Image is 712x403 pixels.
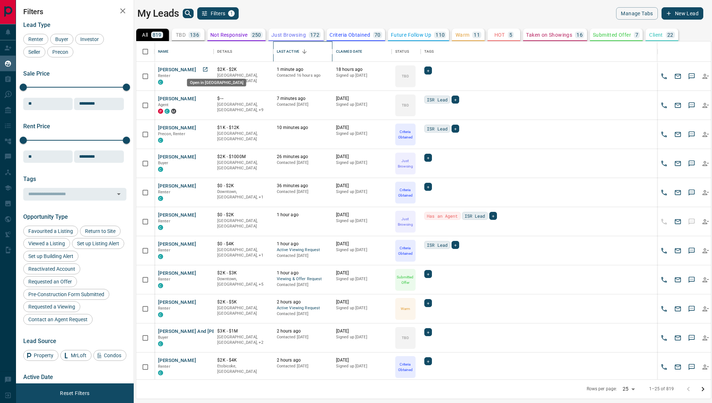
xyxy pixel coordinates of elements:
button: [PERSON_NAME] [158,154,196,161]
p: Toronto [217,189,269,200]
span: Opportunity Type [23,213,68,220]
button: Reallocate [700,100,711,111]
svg: Call [660,334,668,342]
p: [DATE] [336,154,388,160]
p: 1 hour ago [277,241,329,247]
div: Condos [93,350,126,361]
p: Contacted [DATE] [277,189,329,195]
button: Call [659,303,669,314]
svg: Email [674,73,681,80]
h2: Filters [23,7,126,16]
div: Status [395,41,409,62]
button: Reallocate [700,245,711,256]
svg: Sms [688,276,695,283]
span: Viewed a Listing [26,241,68,246]
svg: Reallocate [702,363,709,371]
p: Signed up [DATE] [336,276,388,282]
p: Just Browsing [271,32,306,37]
svg: Call [660,305,668,313]
span: Favourited a Listing [26,228,76,234]
button: Open [114,189,124,199]
p: 1 hour ago [277,212,329,218]
div: + [424,183,432,191]
p: Signed up [DATE] [336,189,388,195]
span: Tags [23,176,36,182]
button: [PERSON_NAME] [158,212,196,219]
p: Submitted Offer [396,274,415,285]
span: Contact an Agent Request [26,317,90,322]
div: mrloft.ca [171,109,176,114]
div: Investor [75,34,104,45]
p: TBD [402,73,409,79]
button: Go to next page [696,382,710,396]
button: [PERSON_NAME] [158,270,196,277]
button: Email [672,362,683,372]
p: Criteria Obtained [396,245,415,256]
svg: Call [660,363,668,371]
p: 7 [635,32,638,37]
p: [DATE] [336,328,388,334]
button: Manage Tabs [616,7,658,20]
span: ISR Lead [427,125,448,132]
span: Return to Site [82,228,118,234]
div: + [424,154,432,162]
p: TBD [176,32,186,37]
span: Renter [26,36,46,42]
svg: Email [674,160,681,167]
div: Precon [47,47,73,57]
p: $0 - $2K [217,183,269,189]
svg: Reallocate [702,73,709,80]
span: Renter [158,277,170,282]
p: 18 hours ago [336,67,388,73]
p: North York, York Crosstown, West End, Toronto, Vaughan [217,276,269,287]
button: Email [672,71,683,82]
span: Active Viewing Request [277,247,329,253]
svg: Sms [688,334,695,342]
p: Signed up [DATE] [336,218,388,224]
span: + [454,241,457,249]
button: Reallocate [700,303,711,314]
button: Call [659,129,669,140]
p: 7 minutes ago [277,96,329,102]
button: Reallocate [700,187,711,198]
span: Sale Price [23,70,50,77]
div: + [424,270,432,278]
span: Viewing & Offer Request [277,276,329,282]
p: 5 [509,32,512,37]
span: Active Viewing Request [277,305,329,311]
p: 22 [667,32,673,37]
button: [PERSON_NAME] [158,241,196,248]
button: SMS [686,100,697,111]
svg: Call [660,73,668,80]
p: [DATE] [336,270,388,276]
p: Signed up [DATE] [336,102,388,108]
p: Just Browsing [396,216,415,227]
p: TBD [402,102,409,108]
span: Condos [101,352,124,358]
p: $2K - $1000M [217,154,269,160]
svg: Reallocate [702,334,709,342]
span: Renter [158,306,170,311]
div: Viewed a Listing [23,238,70,249]
p: Just Browsing [396,158,415,169]
button: Reallocate [700,362,711,372]
button: New Lead [662,7,703,20]
p: Contacted [DATE] [277,102,329,108]
button: [PERSON_NAME] [158,183,196,190]
span: ISR Lead [427,96,448,103]
button: SMS [686,333,697,343]
div: + [424,357,432,365]
p: 26 minutes ago [277,154,329,160]
button: Call [659,71,669,82]
div: condos.ca [158,312,163,317]
div: condos.ca [158,225,163,230]
button: [PERSON_NAME] And [PERSON_NAME] [158,328,246,335]
p: $0 - $4K [217,241,269,247]
button: Call [659,274,669,285]
div: property.ca [158,109,163,114]
button: Reallocate [700,129,711,140]
div: condos.ca [158,138,163,143]
span: ISR Lead [427,241,448,249]
p: HOT [494,32,505,37]
span: ISR Lead [465,212,485,219]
